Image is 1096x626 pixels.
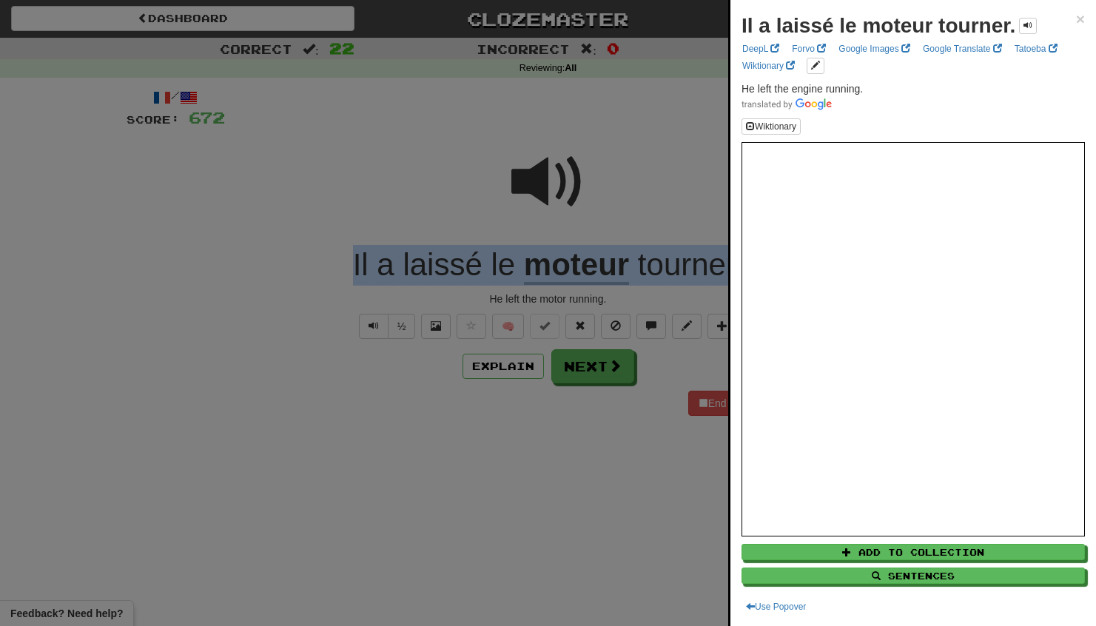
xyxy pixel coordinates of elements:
span: × [1076,10,1085,27]
button: Close [1076,11,1085,27]
span: He left the engine running. [742,83,863,95]
a: Google Images [834,41,915,57]
a: DeepL [738,41,784,57]
a: Wiktionary [738,58,799,74]
button: edit links [807,58,824,74]
img: Color short [742,98,832,110]
strong: Il a laissé le moteur tourner. [742,14,1015,37]
a: Tatoeba [1010,41,1062,57]
button: Wiktionary [742,118,801,135]
button: Sentences [742,568,1085,584]
button: Add to Collection [742,544,1085,560]
a: Google Translate [918,41,1006,57]
a: Forvo [787,41,830,57]
button: Use Popover [742,599,810,615]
